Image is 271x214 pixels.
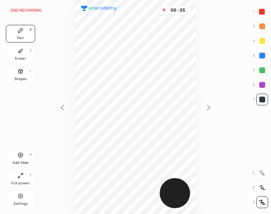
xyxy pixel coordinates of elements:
[81,6,117,11] img: logo.38c385cc.svg
[17,36,24,40] div: Pen
[253,20,268,32] div: 2
[253,64,268,76] div: 5
[30,69,32,73] div: L
[30,173,32,177] div: F
[12,161,29,165] div: Add Slide
[252,182,268,194] div: X
[169,8,187,13] div: 00 : 05
[253,94,268,105] div: 7
[11,181,30,185] div: Full screen
[6,6,47,15] button: End recording
[14,202,27,206] div: Settings
[14,77,27,81] div: Shapes
[253,50,268,61] div: 4
[253,6,268,18] div: 1
[253,196,268,208] div: Z
[252,167,268,179] div: C
[15,57,26,60] div: Eraser
[30,49,32,52] div: E
[253,35,268,47] div: 3
[30,28,32,32] div: P
[29,153,32,157] div: H
[253,79,268,91] div: 6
